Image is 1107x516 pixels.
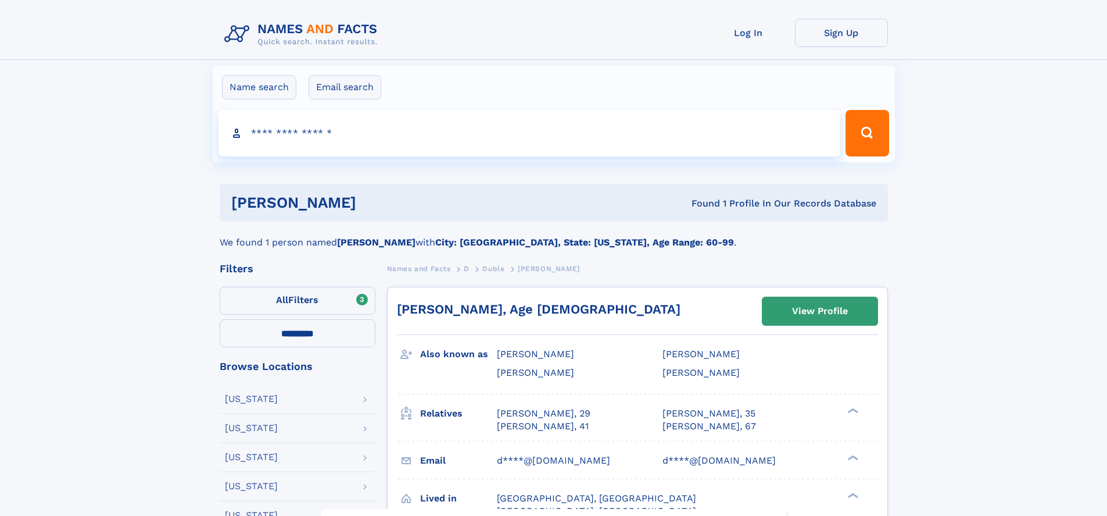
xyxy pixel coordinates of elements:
[464,265,470,273] span: D
[497,407,590,420] a: [PERSON_NAME], 29
[662,348,740,360] span: [PERSON_NAME]
[662,367,740,378] span: [PERSON_NAME]
[845,407,859,414] div: ❯
[524,197,876,210] div: Found 1 Profile In Our Records Database
[662,420,756,433] a: [PERSON_NAME], 67
[225,394,278,404] div: [US_STATE]
[497,493,696,504] span: [GEOGRAPHIC_DATA], [GEOGRAPHIC_DATA]
[218,110,841,156] input: search input
[845,492,859,499] div: ❯
[222,75,296,99] label: Name search
[435,237,734,248] b: City: [GEOGRAPHIC_DATA], State: [US_STATE], Age Range: 60-99
[420,344,497,364] h3: Also known as
[420,489,497,508] h3: Lived in
[497,348,574,360] span: [PERSON_NAME]
[420,451,497,471] h3: Email
[762,297,877,325] a: View Profile
[497,420,589,433] a: [PERSON_NAME], 41
[225,424,278,433] div: [US_STATE]
[220,222,888,250] div: We found 1 person named with .
[337,237,415,248] b: [PERSON_NAME]
[482,261,504,276] a: Duble
[420,404,497,424] h3: Relatives
[387,261,451,276] a: Names and Facts
[482,265,504,273] span: Duble
[518,265,580,273] span: [PERSON_NAME]
[231,195,524,210] h1: [PERSON_NAME]
[276,294,288,305] span: All
[792,298,848,325] div: View Profile
[497,367,574,378] span: [PERSON_NAME]
[220,287,375,315] label: Filters
[846,110,889,156] button: Search Button
[795,19,888,47] a: Sign Up
[225,482,278,491] div: [US_STATE]
[845,454,859,461] div: ❯
[397,302,680,316] a: [PERSON_NAME], Age [DEMOGRAPHIC_DATA]
[225,453,278,462] div: [US_STATE]
[702,19,795,47] a: Log In
[220,19,387,50] img: Logo Names and Facts
[220,264,375,274] div: Filters
[662,407,755,420] a: [PERSON_NAME], 35
[464,261,470,276] a: D
[309,75,381,99] label: Email search
[220,361,375,372] div: Browse Locations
